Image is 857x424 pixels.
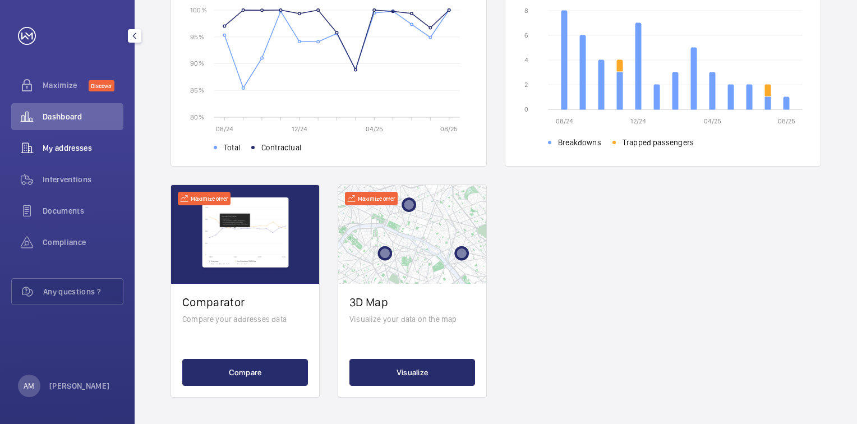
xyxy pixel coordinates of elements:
[182,295,308,309] h2: Comparator
[178,192,231,205] div: Maximize offer
[623,137,694,148] span: Trapped passengers
[349,314,475,325] p: Visualize your data on the map
[292,125,307,133] text: 12/24
[182,359,308,386] button: Compare
[182,314,308,325] p: Compare your addresses data
[43,174,123,185] span: Interventions
[43,80,89,91] span: Maximize
[224,142,240,153] span: Total
[43,205,123,216] span: Documents
[524,56,528,64] text: 4
[43,237,123,248] span: Compliance
[349,295,475,309] h2: 3D Map
[778,117,795,125] text: 08/25
[558,137,601,148] span: Breakdowns
[43,142,123,154] span: My addresses
[190,59,204,67] text: 90 %
[43,111,123,122] span: Dashboard
[190,113,204,121] text: 80 %
[345,192,398,205] div: Maximize offer
[524,81,528,89] text: 2
[43,286,123,297] span: Any questions ?
[24,380,34,391] p: AM
[349,359,475,386] button: Visualize
[524,105,528,113] text: 0
[556,117,573,125] text: 08/24
[190,33,204,40] text: 95 %
[89,80,114,91] span: Discover
[366,125,383,133] text: 04/25
[190,86,204,94] text: 85 %
[216,125,233,133] text: 08/24
[440,125,458,133] text: 08/25
[261,142,301,153] span: Contractual
[524,7,528,15] text: 8
[630,117,646,125] text: 12/24
[524,31,528,39] text: 6
[49,380,110,391] p: [PERSON_NAME]
[704,117,721,125] text: 04/25
[190,6,207,13] text: 100 %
